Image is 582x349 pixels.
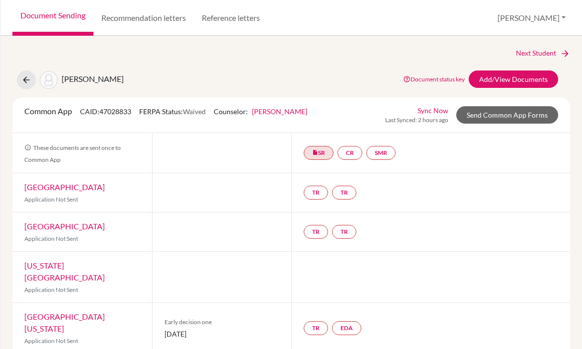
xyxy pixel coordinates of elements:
[24,312,105,333] a: [GEOGRAPHIC_DATA][US_STATE]
[332,225,356,239] a: TR
[24,286,78,293] span: Application Not Sent
[385,116,448,125] span: Last Synced: 2 hours ago
[165,318,280,327] span: Early decision one
[456,106,558,124] a: Send Common App Forms
[183,107,206,116] span: Waived
[24,106,72,116] span: Common App
[24,261,105,282] a: [US_STATE][GEOGRAPHIC_DATA]
[312,149,318,155] i: insert_drive_file
[165,329,280,339] span: [DATE]
[304,321,328,335] a: TR
[304,186,328,200] a: TR
[214,107,307,116] span: Counselor:
[62,74,124,83] span: [PERSON_NAME]
[469,70,558,88] a: Add/View Documents
[139,107,206,116] span: FERPA Status:
[366,146,396,160] a: SMR
[493,8,570,27] button: [PERSON_NAME]
[24,182,105,192] a: [GEOGRAPHIC_DATA]
[304,225,328,239] a: TR
[24,196,78,203] span: Application Not Sent
[24,144,121,163] span: These documents are sent once to Common App
[24,221,105,231] a: [GEOGRAPHIC_DATA]
[332,186,356,200] a: TR
[24,235,78,242] span: Application Not Sent
[80,107,131,116] span: CAID: 47028833
[403,75,465,83] a: Document status key
[24,337,78,345] span: Application Not Sent
[516,48,570,59] a: Next Student
[332,321,361,335] a: EDA
[304,146,333,160] a: insert_drive_fileSR
[417,105,448,116] a: Sync Now
[252,107,307,116] a: [PERSON_NAME]
[337,146,362,160] a: CR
